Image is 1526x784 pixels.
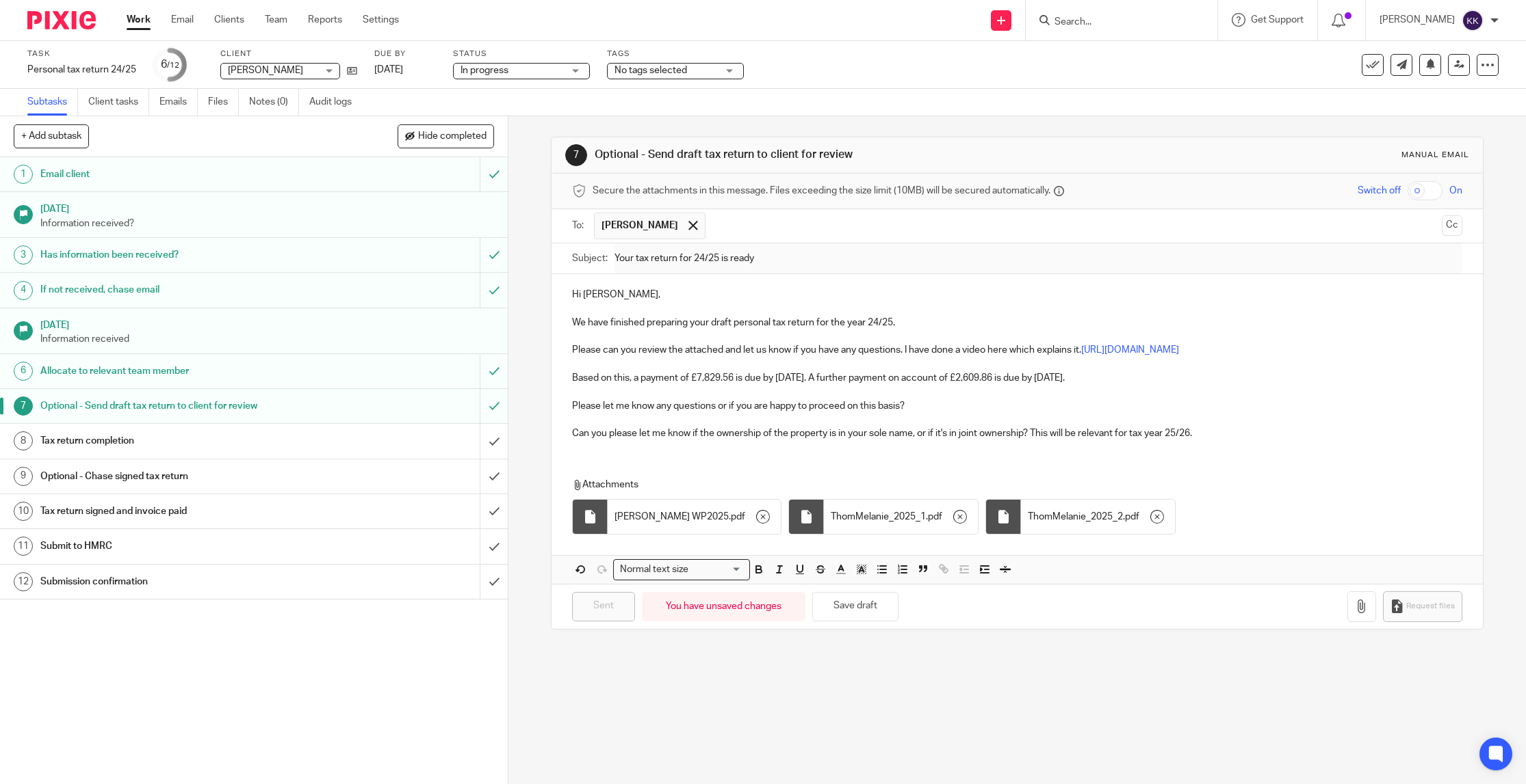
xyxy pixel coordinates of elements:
[607,49,744,59] label: Tags
[88,89,149,116] a: Client tasks
[14,165,33,184] div: 1
[40,245,324,265] h1: Has information been received?
[27,89,78,116] a: Subtasks
[208,89,239,116] a: Files
[613,559,750,580] div: Search for option
[308,13,342,27] a: Reports
[14,245,33,265] div: 3
[40,217,495,230] p: Information received?
[565,144,587,166] div: 7
[812,592,898,621] button: Save draft
[615,66,687,75] span: No tags selected
[1401,150,1469,161] div: Manual email
[731,510,745,524] span: pdf
[159,89,198,116] a: Emails
[40,315,495,332] h1: [DATE]
[14,502,33,521] div: 10
[40,536,324,556] h1: Submit to HMRC
[642,592,805,621] div: You have unsaved changes
[572,219,587,232] label: To:
[595,148,1046,162] h1: Optional - Send draft tax return to client for review
[1081,345,1179,355] a: [URL][DOMAIN_NAME]
[1442,215,1462,236] button: Cc
[693,563,742,577] input: Search for option
[928,510,942,524] span: pdf
[40,199,495,216] h1: [DATE]
[1462,10,1484,31] img: svg%3E
[167,62,179,69] small: /12
[265,13,287,27] a: Team
[1406,601,1455,612] span: Request files
[27,63,136,77] div: Personal tax return 24/25
[1021,500,1175,534] div: .
[40,164,324,185] h1: Email client
[572,371,1462,385] p: Based on this, a payment of £7,829.56 is due by [DATE]. A further payment on account of £2,609.86...
[14,431,33,450] div: 8
[1251,15,1304,25] span: Get Support
[1028,510,1123,524] span: ThomMelanie_2025_2
[593,184,1050,198] span: Secure the attachments in this message. Files exceeding the size limit (10MB) will be secured aut...
[1358,184,1401,198] span: Switch off
[615,510,729,524] span: [PERSON_NAME] WP2025
[228,66,303,75] span: [PERSON_NAME]
[374,49,436,59] label: Due by
[831,510,926,524] span: ThomMelanie_2025_1
[572,252,608,265] label: Subject:
[461,66,508,75] span: In progress
[572,343,1462,357] p: Please can you review the attached and let us know if you have any questions. I have done a video...
[572,316,1462,329] p: We have finished preparing your draft personal tax return for the year 24/25.
[363,13,399,27] a: Settings
[1449,184,1462,198] span: On
[572,427,1462,440] p: Can you please let me know if the ownership of the property is in your sole name, or if it's in j...
[1125,510,1139,524] span: pdf
[453,49,590,59] label: Status
[14,572,33,591] div: 12
[40,501,324,522] h1: Tax return signed and invoice paid
[617,563,691,577] span: Normal text size
[171,13,194,27] a: Email
[40,361,324,381] h1: Allocate to relevant team member
[14,396,33,416] div: 7
[161,57,179,72] div: 6
[40,280,324,300] h1: If not received, chase email
[27,49,136,59] label: Task
[14,362,33,381] div: 6
[1383,591,1462,622] button: Request files
[40,466,324,487] h1: Optional - Chase signed tax return
[14,281,33,300] div: 4
[14,537,33,556] div: 11
[418,131,487,142] span: Hide completed
[40,332,495,346] p: Information received
[572,592,635,621] input: Sent
[309,89,362,116] a: Audit logs
[14,124,89,148] button: + Add subtask
[220,49,357,59] label: Client
[572,478,1425,491] p: Attachments
[1380,13,1455,27] p: [PERSON_NAME]
[374,65,403,75] span: [DATE]
[214,13,244,27] a: Clients
[14,467,33,486] div: 9
[608,500,781,534] div: .
[1053,16,1176,29] input: Search
[127,13,151,27] a: Work
[249,89,299,116] a: Notes (0)
[40,571,324,592] h1: Submission confirmation
[40,396,324,416] h1: Optional - Send draft tax return to client for review
[824,500,978,534] div: .
[398,124,494,148] button: Hide completed
[572,288,1462,301] p: Hi [PERSON_NAME],
[40,431,324,451] h1: Tax return completion
[572,399,1462,413] p: Please let me know any questions or if you are happy to proceed on this basis?
[27,11,96,29] img: Pixie
[602,219,678,232] span: [PERSON_NAME]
